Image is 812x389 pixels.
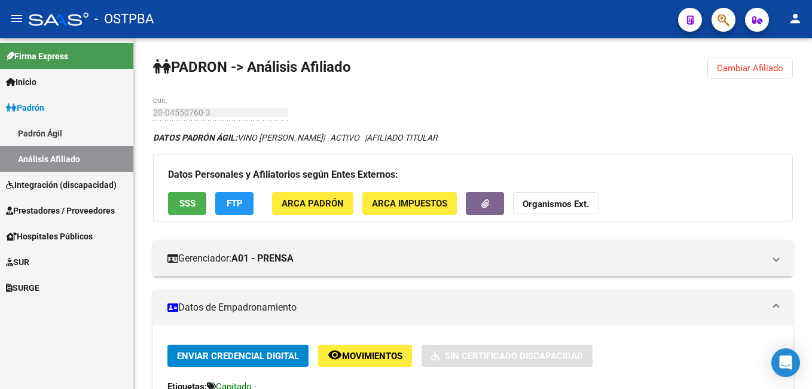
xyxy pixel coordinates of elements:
[6,256,29,269] span: SUR
[771,348,800,377] div: Open Intercom Messenger
[523,199,589,210] strong: Organismos Ext.
[153,133,323,142] span: VINO [PERSON_NAME]
[445,351,583,361] span: Sin Certificado Discapacidad
[6,75,36,89] span: Inicio
[167,301,764,314] mat-panel-title: Datos de Empadronamiento
[215,192,254,214] button: FTP
[177,351,299,361] span: Enviar Credencial Digital
[717,63,783,74] span: Cambiar Afiliado
[153,133,438,142] i: | ACTIVO |
[167,345,309,367] button: Enviar Credencial Digital
[328,348,342,362] mat-icon: remove_red_eye
[231,252,294,265] strong: A01 - PRENSA
[362,192,457,214] button: ARCA Impuestos
[372,199,447,209] span: ARCA Impuestos
[342,351,402,361] span: Movimientos
[6,230,93,243] span: Hospitales Públicos
[513,192,599,214] button: Organismos Ext.
[179,199,196,209] span: SSS
[422,345,593,367] button: Sin Certificado Discapacidad
[272,192,353,214] button: ARCA Padrón
[168,192,206,214] button: SSS
[6,178,117,192] span: Integración (discapacidad)
[707,57,793,79] button: Cambiar Afiliado
[788,11,802,26] mat-icon: person
[318,345,412,367] button: Movimientos
[153,241,793,276] mat-expansion-panel-header: Gerenciador:A01 - PRENSA
[227,199,243,209] span: FTP
[6,50,68,63] span: Firma Express
[153,290,793,326] mat-expansion-panel-header: Datos de Empadronamiento
[153,59,351,75] strong: PADRON -> Análisis Afiliado
[153,133,237,142] strong: DATOS PADRÓN ÁGIL:
[167,252,764,265] mat-panel-title: Gerenciador:
[282,199,344,209] span: ARCA Padrón
[6,101,44,114] span: Padrón
[6,204,115,217] span: Prestadores / Proveedores
[367,133,438,142] span: AFILIADO TITULAR
[10,11,24,26] mat-icon: menu
[6,281,39,294] span: SURGE
[168,166,778,183] h3: Datos Personales y Afiliatorios según Entes Externos:
[94,6,154,32] span: - OSTPBA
